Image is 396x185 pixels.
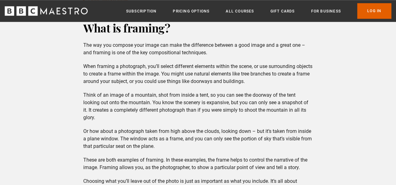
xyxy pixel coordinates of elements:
[226,8,254,14] a: All Courses
[83,128,313,150] p: Or how about a photograph taken from high above the clouds, looking down – but it’s taken from in...
[270,8,295,14] a: Gift Cards
[311,8,341,14] a: For business
[83,91,313,121] p: Think of an image of a mountain, shot from inside a tent, so you can see the doorway of the tent ...
[5,6,88,16] svg: BBC Maestro
[126,3,391,19] nav: Primary
[126,8,157,14] a: Subscription
[83,156,313,171] p: These are both examples of framing. In these examples, the frame helps to control the narrative o...
[83,41,313,56] p: The way you compose your image can make the difference between a good image and a great one – and...
[357,3,391,19] a: Log In
[173,8,209,14] a: Pricing Options
[83,63,313,85] p: When framing a photograph, you’ll select different elements within the scene, or use surrounding ...
[83,20,313,35] h2: What is framing?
